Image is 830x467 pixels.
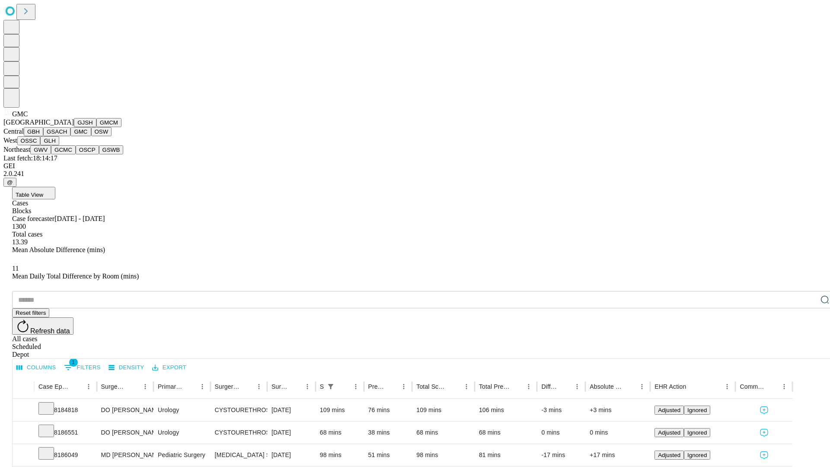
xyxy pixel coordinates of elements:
button: Sort [184,381,196,393]
div: 0 mins [590,422,646,444]
button: Select columns [14,361,58,374]
div: 98 mins [416,444,470,466]
div: -17 mins [541,444,581,466]
button: Menu [196,381,208,393]
span: GMC [12,110,28,118]
span: @ [7,179,13,186]
div: Comments [740,383,765,390]
button: GSWB [99,145,124,154]
button: Sort [289,381,301,393]
div: [DATE] [271,399,311,421]
div: [MEDICAL_DATA] SKIN AND [MEDICAL_DATA] [215,444,263,466]
div: 8186049 [38,444,93,466]
div: 38 mins [368,422,408,444]
button: Ignored [684,451,710,460]
button: Sort [448,381,460,393]
div: Total Predicted Duration [479,383,510,390]
div: Urology [158,422,206,444]
div: 106 mins [479,399,533,421]
button: Sort [386,381,398,393]
span: Table View [16,192,43,198]
button: Expand [17,448,30,463]
span: [GEOGRAPHIC_DATA] [3,118,74,126]
button: Sort [766,381,778,393]
span: Total cases [12,230,42,238]
div: +3 mins [590,399,646,421]
div: 68 mins [416,422,470,444]
button: Export [150,361,188,374]
div: 76 mins [368,399,408,421]
div: Urology [158,399,206,421]
span: Adjusted [658,452,680,458]
div: Case Epic Id [38,383,70,390]
button: Sort [624,381,636,393]
button: OSW [91,127,112,136]
div: [DATE] [271,422,311,444]
div: CYSTOURETHROSCOPY WITH INSERTION URETERAL [MEDICAL_DATA] [215,422,263,444]
span: Ignored [687,452,707,458]
div: 68 mins [320,422,360,444]
button: Menu [398,381,410,393]
button: Expand [17,403,30,418]
span: [DATE] - [DATE] [54,215,105,222]
span: Adjusted [658,407,680,413]
button: GWV [30,145,51,154]
div: +17 mins [590,444,646,466]
span: 1 [69,358,78,367]
button: Show filters [325,381,337,393]
span: Northeast [3,146,30,153]
span: 1300 [12,223,26,230]
button: GSACH [43,127,70,136]
button: Menu [350,381,362,393]
button: Menu [636,381,648,393]
div: Pediatric Surgery [158,444,206,466]
div: 81 mins [479,444,533,466]
div: Total Scheduled Duration [416,383,447,390]
button: Ignored [684,428,710,437]
button: Menu [301,381,313,393]
button: Density [106,361,147,374]
div: DO [PERSON_NAME] [101,399,149,421]
div: Scheduled In Room Duration [320,383,324,390]
button: Menu [778,381,790,393]
button: Adjusted [654,428,684,437]
div: Surgery Name [215,383,240,390]
span: West [3,137,17,144]
div: Absolute Difference [590,383,623,390]
button: GMC [70,127,91,136]
button: Menu [523,381,535,393]
div: Surgery Date [271,383,288,390]
div: DO [PERSON_NAME] [101,422,149,444]
button: Sort [338,381,350,393]
button: Menu [83,381,95,393]
span: Last fetch: 18:14:17 [3,154,57,162]
button: Menu [253,381,265,393]
span: Refresh data [30,327,70,335]
button: Adjusted [654,451,684,460]
button: OSCP [76,145,99,154]
button: Reset filters [12,308,49,317]
div: 109 mins [320,399,360,421]
div: Primary Service [158,383,183,390]
span: Mean Daily Total Difference by Room (mins) [12,272,139,280]
button: GJSH [74,118,96,127]
button: GMCM [96,118,121,127]
div: EHR Action [654,383,686,390]
div: 109 mins [416,399,470,421]
button: Sort [127,381,139,393]
button: Table View [12,187,55,199]
div: [DATE] [271,444,311,466]
div: Predicted In Room Duration [368,383,385,390]
button: Ignored [684,406,710,415]
span: Ignored [687,429,707,436]
button: Menu [571,381,583,393]
span: Central [3,128,24,135]
div: 8186551 [38,422,93,444]
div: 0 mins [541,422,581,444]
div: -3 mins [541,399,581,421]
div: 1 active filter [325,381,337,393]
span: Ignored [687,407,707,413]
div: MD [PERSON_NAME] Jr [PERSON_NAME] P Md [101,444,149,466]
span: Case forecaster [12,215,54,222]
button: Sort [241,381,253,393]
